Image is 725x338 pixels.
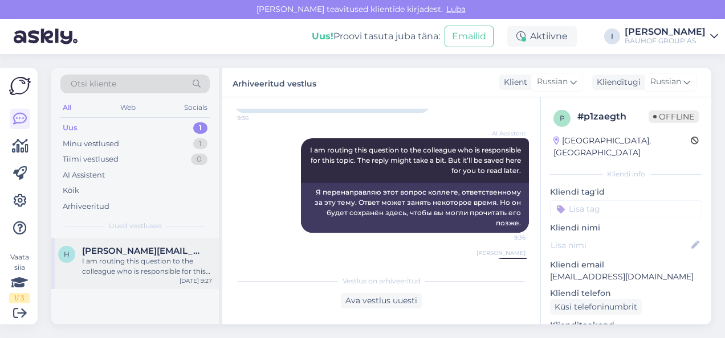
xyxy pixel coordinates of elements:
[499,76,527,88] div: Klient
[476,249,526,257] span: [PERSON_NAME]
[343,276,421,286] span: Vestlus on arhiveeritud
[63,201,109,212] div: Arhiveeritud
[550,319,702,331] p: Klienditeekond
[63,170,105,181] div: AI Assistent
[9,77,31,95] img: Askly Logo
[537,76,568,88] span: Russian
[191,154,207,165] div: 0
[550,186,702,198] p: Kliendi tag'id
[341,293,422,308] div: Ava vestlus uuesti
[483,129,526,138] span: AI Assistent
[550,271,702,283] p: [EMAIL_ADDRESS][DOMAIN_NAME]
[109,221,162,231] span: Uued vestlused
[63,138,119,150] div: Minu vestlused
[64,250,70,258] span: h
[60,100,74,115] div: All
[180,277,212,285] div: [DATE] 9:27
[507,26,577,47] div: Aktiivne
[71,78,116,90] span: Otsi kliente
[312,31,333,42] b: Uus!
[63,154,119,165] div: Tiimi vestlused
[550,200,702,217] input: Lisa tag
[233,75,316,90] label: Arhiveeritud vestlus
[625,27,718,46] a: [PERSON_NAME]BAUHOF GROUP AS
[182,100,210,115] div: Socials
[551,239,689,252] input: Lisa nimi
[604,28,620,44] div: I
[625,27,706,36] div: [PERSON_NAME]
[649,110,699,123] span: Offline
[560,114,565,122] span: p
[237,114,280,122] span: 9:36
[550,299,642,315] div: Küsi telefoninumbrit
[310,146,523,175] span: I am routing this question to the colleague who is responsible for this topic. The reply might ta...
[483,233,526,242] span: 9:36
[550,287,702,299] p: Kliendi telefon
[550,259,702,271] p: Kliendi email
[193,138,207,150] div: 1
[9,252,30,303] div: Vaata siia
[82,256,212,277] div: I am routing this question to the colleague who is responsible for this topic. The reply might ta...
[553,135,691,159] div: [GEOGRAPHIC_DATA], [GEOGRAPHIC_DATA]
[312,30,440,43] div: Proovi tasuta juba täna:
[82,246,201,256] span: helena.maripuu@mail.ee
[9,293,30,303] div: 1 / 3
[445,26,494,47] button: Emailid
[63,185,79,196] div: Kõik
[550,222,702,234] p: Kliendi nimi
[443,4,469,14] span: Luba
[63,122,78,134] div: Uus
[118,100,138,115] div: Web
[650,76,681,88] span: Russian
[592,76,641,88] div: Klienditugi
[550,169,702,179] div: Kliendi info
[625,36,706,46] div: BAUHOF GROUP AS
[301,183,529,233] div: Я перенаправляю этот вопрос коллеге, ответственному за эту тему. Ответ может занять некоторое вре...
[577,110,649,123] div: # p1zaegth
[193,122,207,134] div: 1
